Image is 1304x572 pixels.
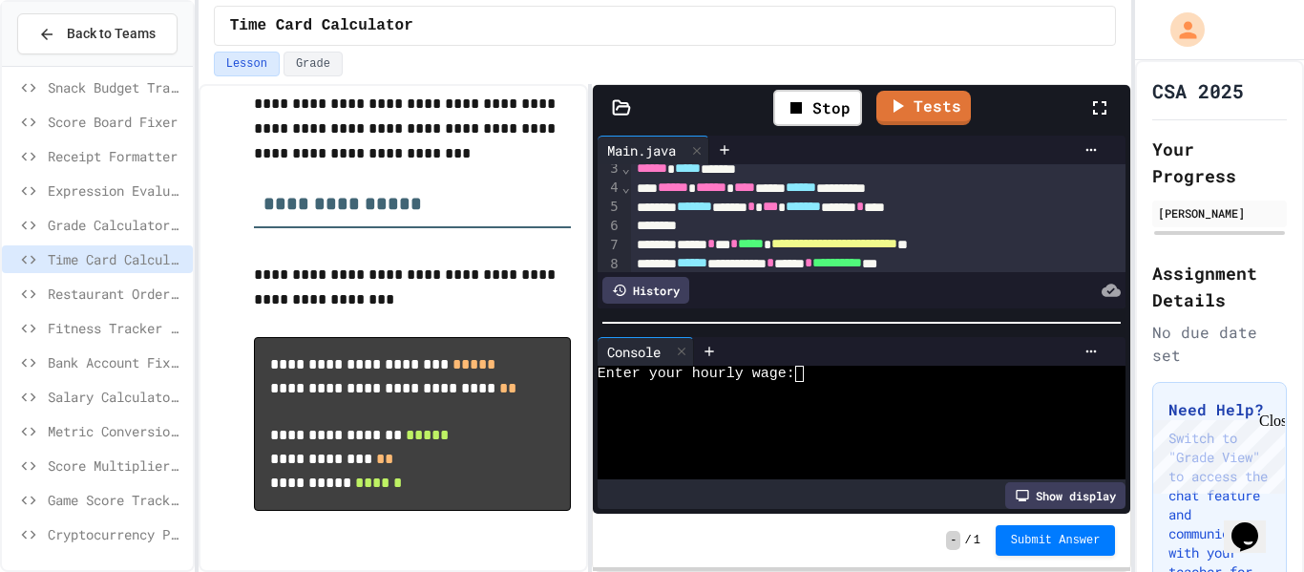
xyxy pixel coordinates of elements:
span: Submit Answer [1011,533,1101,548]
div: History [602,277,689,304]
div: 8 [598,255,621,274]
span: Restaurant Order System [48,284,185,304]
span: Metric Conversion Debugger [48,421,185,441]
div: [PERSON_NAME] [1158,204,1281,222]
span: Cryptocurrency Portfolio Debugger [48,524,185,544]
span: Score Board Fixer [48,112,185,132]
span: Expression Evaluator Fix [48,180,185,201]
button: Grade [284,52,343,76]
div: Console [598,337,694,366]
button: Submit Answer [996,525,1116,556]
span: - [946,531,960,550]
span: Snack Budget Tracker [48,77,185,97]
h2: Your Progress [1152,136,1287,189]
span: Fold line [621,160,631,176]
h3: Need Help? [1168,398,1271,421]
span: 1 [974,533,980,548]
div: No due date set [1152,321,1287,367]
div: Main.java [598,140,685,160]
iframe: chat widget [1146,413,1285,494]
div: My Account [1150,8,1209,52]
div: Stop [773,90,862,126]
span: Back to Teams [67,24,156,44]
div: Chat with us now!Close [8,8,132,121]
h2: Assignment Details [1152,260,1287,313]
span: Time Card Calculator [48,249,185,269]
span: Time Card Calculator [230,14,413,37]
span: Fitness Tracker Debugger [48,318,185,338]
div: Main.java [598,136,709,164]
span: Score Multiplier Debug [48,455,185,476]
span: / [964,533,971,548]
button: Back to Teams [17,13,178,54]
span: Bank Account Fixer [48,352,185,372]
div: 6 [598,217,621,236]
a: Tests [876,91,971,125]
button: Lesson [214,52,280,76]
div: 5 [598,198,621,217]
span: Grade Calculator Pro [48,215,185,235]
div: 3 [598,159,621,179]
div: Console [598,342,670,362]
h1: CSA 2025 [1152,77,1244,104]
div: Show display [1005,482,1125,509]
span: Game Score Tracker [48,490,185,510]
span: Fold line [621,180,631,195]
div: 4 [598,179,621,198]
span: Enter your hourly wage: [598,366,795,382]
span: Receipt Formatter [48,146,185,166]
iframe: chat widget [1224,496,1285,553]
span: Salary Calculator Fixer [48,387,185,407]
div: 7 [598,236,621,255]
